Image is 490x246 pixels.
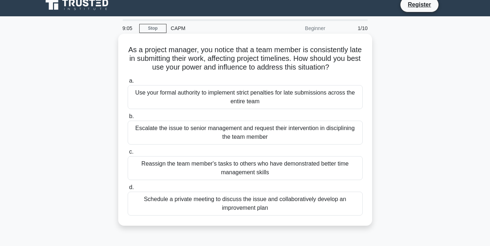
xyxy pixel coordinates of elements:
[266,21,330,36] div: Beginner
[330,21,372,36] div: 1/10
[128,156,363,180] div: Reassign the team member's tasks to others who have demonstrated better time management skills
[127,45,363,72] h5: As a project manager, you notice that a team member is consistently late in submitting their work...
[128,192,363,216] div: Schedule a private meeting to discuss the issue and collaboratively develop an improvement plan
[166,21,266,36] div: CAPM
[129,184,134,190] span: d.
[129,78,134,84] span: a.
[129,149,133,155] span: c.
[118,21,139,36] div: 9:05
[128,121,363,145] div: Escalate the issue to senior management and request their intervention in disciplining the team m...
[128,85,363,109] div: Use your formal authority to implement strict penalties for late submissions across the entire team
[129,113,134,119] span: b.
[139,24,166,33] a: Stop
